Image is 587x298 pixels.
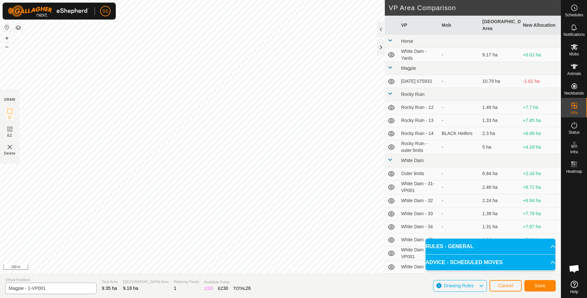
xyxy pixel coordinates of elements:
div: DRAW [4,97,15,102]
span: Delete [4,151,16,156]
td: +7.88 ha [520,233,561,246]
span: 1 [174,286,176,291]
span: SS [102,8,109,15]
td: 1.33 ha [480,114,520,127]
button: Reset Map [3,23,11,31]
td: 6.84 ha [480,167,520,180]
th: [GEOGRAPHIC_DATA] Area [480,16,520,35]
div: Open chat [564,259,584,278]
button: Save [524,280,556,291]
td: Rocky Ruin - 13 [399,114,439,127]
td: +6.88 ha [520,127,561,140]
div: - [442,170,477,177]
td: +6.72 ha [520,180,561,194]
span: 9.18 ha [123,286,138,291]
div: IZ [204,285,213,292]
span: Save [534,283,546,288]
td: 1.31 ha [480,220,520,233]
div: EZ [218,285,228,292]
td: +7.87 ha [520,220,561,233]
td: White Dam - 34 [399,220,439,233]
td: 5 ha [480,140,520,154]
button: Map Layers [14,24,22,32]
div: - [442,144,477,151]
div: - [442,210,477,217]
td: -1.61 ha [520,75,561,88]
p-accordion-header: ADVICE - SCHEDULED MOVES [426,255,555,270]
span: EZ [8,133,12,138]
div: - [442,104,477,111]
td: White Dam - 31-VP001 [399,180,439,194]
span: Available Points [204,279,250,285]
th: VP [399,16,439,35]
span: Rocky Ruin [401,92,425,97]
td: Rocky Ruin - outer limits [399,140,439,154]
span: RULES - GENERAL [426,243,474,250]
td: White Dam - 33 [399,207,439,220]
td: Rocky Ruin - 14 [399,127,439,140]
button: Cancel [489,280,522,291]
span: Cancel [498,283,513,288]
span: ADVICE - SCHEDULED MOVES [426,259,503,266]
div: - [442,197,477,204]
span: Horse [401,38,413,44]
td: 2.24 ha [480,194,520,207]
span: 9.35 ha [102,286,117,291]
td: +7.7 ha [520,101,561,114]
td: Rocky Ruin - 12 [399,101,439,114]
div: - [442,78,477,85]
div: - [442,236,477,243]
td: White Dam - Yards [399,48,439,62]
td: White Dam - 35 [399,233,439,246]
td: 1.48 ha [480,101,520,114]
td: 9.17 ha [480,48,520,62]
td: 2.3 ha [480,127,520,140]
div: - [442,52,477,58]
a: Contact Us [287,265,306,271]
td: White Dam - 36 [399,261,439,274]
td: Outer limits [399,167,439,180]
span: Drawing Rules [444,283,474,288]
td: +0.01 ha [520,48,561,62]
div: BLACK Heifers [442,130,477,137]
a: Help [561,278,587,296]
span: 30 [223,286,228,291]
div: TOTAL [233,285,251,292]
span: Animals [567,72,581,76]
button: + [3,34,11,42]
td: +6.94 ha [520,194,561,207]
span: Help [570,290,578,294]
img: Gallagher Logo [8,5,89,17]
span: Magpie [401,66,416,71]
th: New Allocation [520,16,561,35]
td: 10.79 ha [480,75,520,88]
span: 26 [246,286,251,291]
p-accordion-header: RULES - GENERAL [426,239,555,254]
a: Privacy Policy [255,265,279,271]
span: [GEOGRAPHIC_DATA] Area [123,279,169,285]
th: Mob [439,16,480,35]
td: [DATE] 075932 [399,75,439,88]
span: VPs [570,111,578,115]
span: Schedules [565,13,583,17]
td: +7.79 ha [520,207,561,220]
td: White Dam - 32 [399,194,439,207]
td: +4.18 ha [520,140,561,154]
td: +7.85 ha [520,114,561,127]
td: 1.39 ha [480,207,520,220]
span: Notifications [564,33,585,37]
td: +2.34 ha [520,167,561,180]
span: Watering Points [174,279,199,285]
div: - [442,184,477,191]
span: Mobs [569,52,579,56]
td: 1.3 ha [480,233,520,246]
span: Virtual Paddock [5,277,97,283]
td: 2.46 ha [480,180,520,194]
span: Status [568,130,579,134]
button: – [3,43,11,51]
span: Infra [570,150,578,154]
span: Heatmap [566,170,582,173]
h2: VP Area Comparison [389,4,561,12]
span: Total Area [102,279,118,285]
span: Neckbands [564,91,584,95]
